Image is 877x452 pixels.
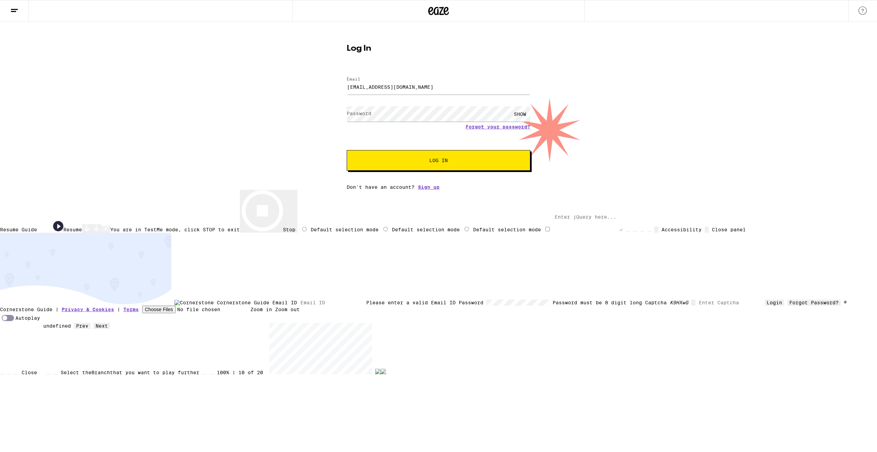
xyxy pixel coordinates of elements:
[654,227,658,233] button: Accessibility
[473,227,541,232] wmgextprod_: Default selection mode
[392,227,460,232] wmgextprod_: Default selection mode
[712,227,746,232] wmgextprod_: Close panel
[174,300,214,305] img: Cornerstone
[311,227,379,232] wmgextprod_: Default selection mode
[705,227,709,233] button: Close panel
[283,227,295,232] wmgextprod_: Stop
[272,300,297,305] wmgextprod_: Email ID
[347,79,530,95] input: Email
[232,370,235,375] wmgextprod_: |
[381,369,386,374] img: g_new_loader.gif
[55,307,59,312] span: |
[74,323,90,329] button: Prev
[765,300,784,306] button: Login
[123,307,139,312] a: Terms
[300,300,363,306] input: Email ID
[662,227,702,232] wmgextprod_: Accessibility
[43,323,71,329] wmgextprod_: undefined
[61,370,199,375] label: Select the that you want to play further
[94,323,110,329] button: Next
[553,300,642,305] wmgextprod_: Password must be 8 digit long
[429,158,448,163] span: Log In
[486,300,549,306] input: Password
[459,300,483,305] wmgextprod_: Password
[15,315,40,321] wmgextprod_: Autoplay
[275,307,300,312] wmgextprod_: Zoom out
[248,370,263,375] wmgextprod_: of 20
[418,184,440,190] a: Sign up
[347,45,530,53] h1: Log In
[347,111,371,116] label: Password
[466,124,530,130] a: Forgot your password?
[91,370,110,375] span: Branch
[63,227,82,232] wmgextprod_: Resume
[62,307,114,312] a: Privacy & Cookies
[242,190,283,231] img: white_stop.png
[645,300,667,305] wmgextprod_: Captcha
[691,300,695,306] button: Refresh
[22,370,37,375] wmgextprod_: Close
[250,307,272,312] wmgextprod_: Zoom in
[510,106,530,122] div: SHOW
[347,184,530,190] div: Don't have an account?
[217,300,269,305] wmgextprod_: Cornerstone Guide
[670,300,688,305] i: K9HXwG
[117,307,120,312] span: |
[787,300,841,306] button: Forgot Password?
[347,150,530,171] button: Log In
[240,190,297,233] button: Stop
[110,227,240,232] wmgextprod_: You are in TestMe mode, click STOP to exit
[217,370,229,375] wmgextprod_: 100%
[699,300,762,306] input: Enter Captcha
[347,77,360,81] label: Email
[375,369,381,374] img: g_new_loader.gif
[238,370,245,375] wmgextprod_: 10
[366,300,456,305] wmgextprod_: Please enter a valid Email ID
